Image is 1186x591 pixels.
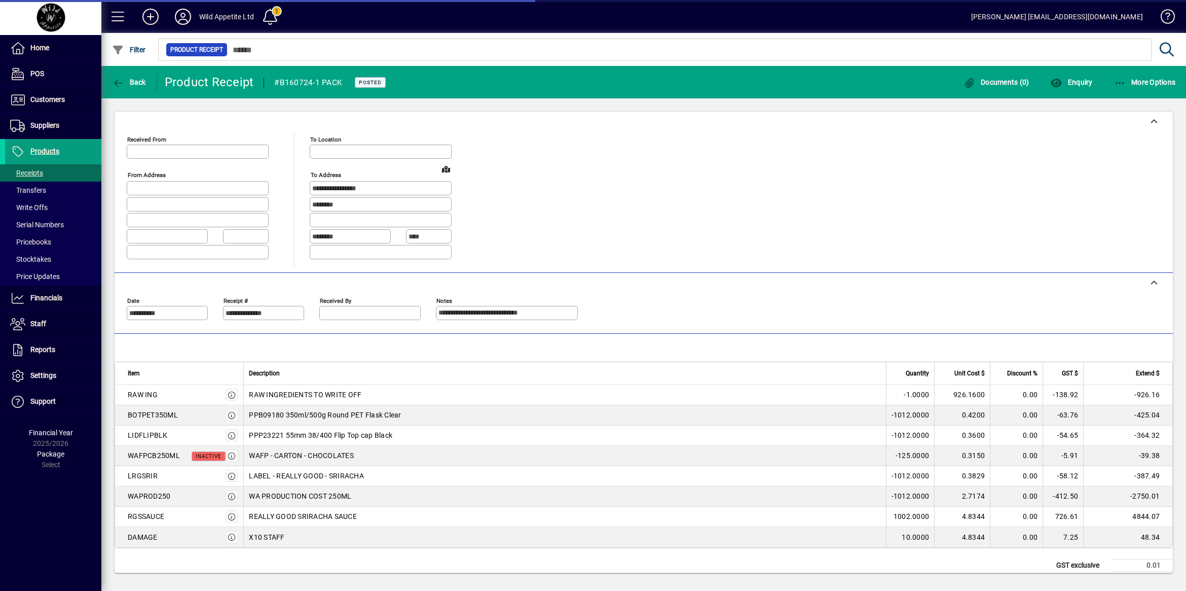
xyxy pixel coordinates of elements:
[5,268,101,285] a: Price Updates
[243,426,885,446] td: PPP23221 55mm 38/400 Flip Top cap Black
[10,186,46,194] span: Transfers
[1083,486,1172,507] td: -2750.01
[128,471,158,481] div: LRGSRIR
[962,491,985,501] span: 2.7174
[30,95,65,103] span: Customers
[128,368,140,379] span: Item
[1051,571,1112,583] td: GST
[990,426,1043,446] td: 0.00
[1043,446,1083,466] td: -5.91
[5,36,101,61] a: Home
[1043,527,1083,547] td: 7.25
[886,405,935,426] td: -1012.0000
[1112,571,1173,583] td: 0.00
[961,73,1032,91] button: Documents (0)
[1114,78,1176,86] span: More Options
[990,446,1043,466] td: 0.00
[5,164,101,182] a: Receipts
[954,368,985,379] span: Unit Cost $
[990,507,1043,527] td: 0.00
[112,78,146,86] span: Back
[971,9,1143,25] div: [PERSON_NAME] [EMAIL_ADDRESS][DOMAIN_NAME]
[5,233,101,251] a: Pricebooks
[30,397,56,405] span: Support
[1043,385,1083,405] td: -138.92
[243,527,885,547] td: X10 STAFF
[128,410,178,420] div: BOTPET350ML
[1083,405,1172,426] td: -425.04
[128,450,180,461] div: WAFPCB250ML
[30,320,46,328] span: Staff
[1083,385,1172,405] td: -926.16
[990,466,1043,486] td: 0.00
[438,161,454,177] a: View on map
[101,73,157,91] app-page-header-button: Back
[886,466,935,486] td: -1012.0000
[886,426,935,446] td: -1012.0000
[962,511,985,522] span: 4.8344
[30,44,49,52] span: Home
[128,491,170,501] div: WAPROD250
[165,74,254,90] div: Product Receipt
[5,337,101,363] a: Reports
[5,216,101,233] a: Serial Numbers
[30,371,56,379] span: Settings
[320,297,351,304] mat-label: Received by
[1136,368,1160,379] span: Extend $
[1043,405,1083,426] td: -63.76
[990,486,1043,507] td: 0.00
[1153,2,1173,35] a: Knowledge Base
[128,532,158,542] div: DAMAGE
[10,169,43,177] span: Receipts
[886,446,935,466] td: -125.0000
[109,41,149,59] button: Filter
[30,69,44,78] span: POS
[886,507,935,527] td: 1002.0000
[243,466,885,486] td: LABEL - REALLY GOOD - SRIRACHA
[109,73,149,91] button: Back
[1051,559,1112,571] td: GST exclusive
[128,390,158,400] div: RAW ING
[1007,368,1037,379] span: Discount %
[990,527,1043,547] td: 0.00
[5,199,101,216] a: Write Offs
[1083,527,1172,547] td: 48.34
[5,251,101,268] a: Stocktakes
[359,79,382,86] span: Posted
[1083,446,1172,466] td: -39.38
[1062,368,1078,379] span: GST $
[199,9,254,25] div: Wild Appetite Ltd
[1083,507,1172,527] td: 4844.07
[249,368,280,379] span: Description
[134,8,167,26] button: Add
[5,363,101,389] a: Settings
[906,368,929,379] span: Quantity
[30,147,59,155] span: Products
[29,429,73,437] span: Financial Year
[243,385,885,405] td: RAW INGREDIENTS TO WRITE OFF
[167,8,199,26] button: Profile
[1083,466,1172,486] td: -387.49
[310,136,341,143] mat-label: To location
[243,446,885,466] td: WAFP - CARTON - CHOCOLATES
[243,507,885,527] td: REALLY GOOD SRIRACHA SAUCE
[10,221,64,229] span: Serial Numbers
[962,430,985,440] span: 0.3600
[30,345,55,354] span: Reports
[962,532,985,542] span: 4.8344
[196,454,221,459] span: Inactive
[962,410,985,420] span: 0.4200
[243,486,885,507] td: WA PRODUCTION COST 250ML
[5,61,101,87] a: POS
[1112,559,1173,571] td: 0.01
[962,450,985,461] span: 0.3150
[243,405,885,426] td: PPB09180 350ml/500g Round PET Flask Clear
[1043,426,1083,446] td: -54.65
[112,46,146,54] span: Filter
[127,297,139,304] mat-label: Date
[5,182,101,199] a: Transfers
[962,471,985,481] span: 0.3829
[1083,426,1172,446] td: -364.32
[5,113,101,138] a: Suppliers
[10,255,51,263] span: Stocktakes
